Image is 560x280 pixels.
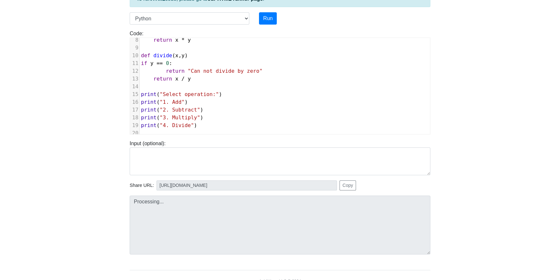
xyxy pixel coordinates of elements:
span: return [154,37,172,43]
div: 9 [130,44,139,52]
div: 8 [130,36,139,44]
span: "1. Add" [160,99,185,105]
span: / [181,76,185,82]
div: 10 [130,52,139,59]
span: def [141,52,150,59]
span: x [175,76,178,82]
span: "Can not divide by zero" [188,68,263,74]
div: 20 [130,129,139,137]
button: Run [259,12,277,25]
span: ( ) [141,99,188,105]
div: 17 [130,106,139,114]
div: 12 [130,67,139,75]
div: Input (optional): [125,140,435,175]
span: y [150,60,154,66]
span: ( ) [141,91,222,97]
span: Share URL: [130,182,154,189]
span: == [156,60,163,66]
span: ( , ) [141,52,188,59]
span: if [141,60,147,66]
span: ( ) [141,107,203,113]
div: 18 [130,114,139,122]
span: print [141,91,156,97]
div: 16 [130,98,139,106]
span: print [141,114,156,121]
span: "2. Subtract" [160,107,200,113]
div: 15 [130,91,139,98]
span: return [154,76,172,82]
div: 14 [130,83,139,91]
div: 11 [130,59,139,67]
span: y [181,52,185,59]
span: ( ) [141,122,197,128]
span: 0 [166,60,169,66]
span: print [141,107,156,113]
span: print [141,99,156,105]
span: "Select operation:" [160,91,219,97]
span: "3. Multiply" [160,114,200,121]
span: print [141,122,156,128]
span: "4. Divide" [160,122,194,128]
div: 19 [130,122,139,129]
span: x [175,52,178,59]
input: No share available yet [156,180,337,190]
button: Copy [339,180,356,190]
div: Code: [125,30,435,135]
span: y [188,76,191,82]
span: y [188,37,191,43]
span: x [175,37,178,43]
div: 13 [130,75,139,83]
span: ( ) [141,114,203,121]
span: return [166,68,185,74]
span: divide [154,52,172,59]
span: : [141,60,172,66]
